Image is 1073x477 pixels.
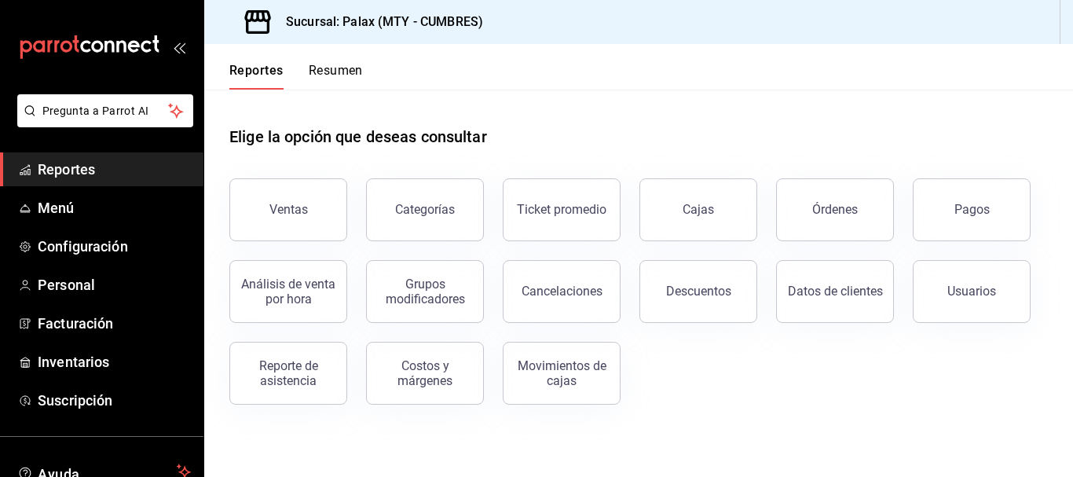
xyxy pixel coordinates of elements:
[42,103,169,119] span: Pregunta a Parrot AI
[38,236,191,257] span: Configuración
[229,63,284,90] button: Reportes
[503,178,621,241] button: Ticket promedio
[503,342,621,405] button: Movimientos de cajas
[913,178,1031,241] button: Pagos
[38,274,191,295] span: Personal
[229,125,487,149] h1: Elige la opción que deseas consultar
[666,284,731,299] div: Descuentos
[788,284,883,299] div: Datos de clientes
[812,202,858,217] div: Órdenes
[639,178,757,241] button: Cajas
[913,260,1031,323] button: Usuarios
[376,358,474,388] div: Costos y márgenes
[11,114,193,130] a: Pregunta a Parrot AI
[503,260,621,323] button: Cancelaciones
[309,63,363,90] button: Resumen
[38,197,191,218] span: Menú
[38,351,191,372] span: Inventarios
[240,277,337,306] div: Análisis de venta por hora
[683,202,714,217] div: Cajas
[954,202,990,217] div: Pagos
[229,260,347,323] button: Análisis de venta por hora
[240,358,337,388] div: Reporte de asistencia
[366,178,484,241] button: Categorías
[229,63,363,90] div: navigation tabs
[269,202,308,217] div: Ventas
[776,178,894,241] button: Órdenes
[776,260,894,323] button: Datos de clientes
[376,277,474,306] div: Grupos modificadores
[38,159,191,180] span: Reportes
[395,202,455,217] div: Categorías
[273,13,483,31] h3: Sucursal: Palax (MTY - CUMBRES)
[522,284,602,299] div: Cancelaciones
[366,342,484,405] button: Costos y márgenes
[38,313,191,334] span: Facturación
[513,358,610,388] div: Movimientos de cajas
[229,178,347,241] button: Ventas
[639,260,757,323] button: Descuentos
[229,342,347,405] button: Reporte de asistencia
[366,260,484,323] button: Grupos modificadores
[17,94,193,127] button: Pregunta a Parrot AI
[517,202,606,217] div: Ticket promedio
[173,41,185,53] button: open_drawer_menu
[947,284,996,299] div: Usuarios
[38,390,191,411] span: Suscripción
